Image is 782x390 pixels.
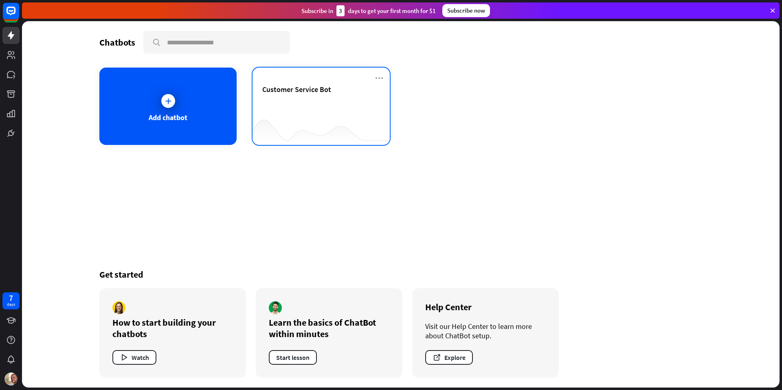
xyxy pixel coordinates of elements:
div: days [7,302,15,307]
div: Subscribe now [442,4,490,17]
span: Customer Service Bot [262,85,331,94]
div: 7 [9,294,13,302]
img: author [269,301,282,314]
div: 3 [336,5,345,16]
a: 7 days [2,292,20,309]
button: Explore [425,350,473,365]
div: Visit our Help Center to learn more about ChatBot setup. [425,322,546,340]
button: Open LiveChat chat widget [7,3,31,28]
button: Watch [112,350,156,365]
div: Help Center [425,301,546,313]
div: Subscribe in days to get your first month for $1 [301,5,436,16]
div: How to start building your chatbots [112,317,233,340]
div: Learn the basics of ChatBot within minutes [269,317,389,340]
img: author [112,301,125,314]
button: Start lesson [269,350,317,365]
div: Add chatbot [149,113,187,122]
div: Chatbots [99,37,135,48]
div: Get started [99,269,702,280]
